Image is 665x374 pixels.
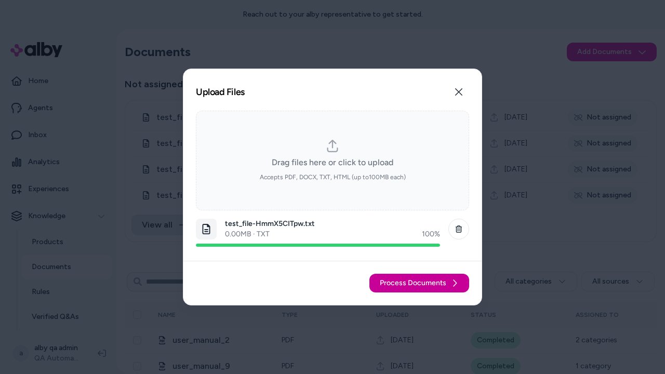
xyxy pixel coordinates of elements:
[225,229,270,239] p: 0.00 MB · TXT
[196,215,469,251] li: dropzone-file-list-item
[369,274,469,292] button: Process Documents
[422,229,440,239] div: 100 %
[225,219,440,229] p: test_file-HmmX5CITpw.txt
[272,156,393,169] span: Drag files here or click to upload
[380,278,446,288] span: Process Documents
[196,215,469,292] ol: dropzone-file-list
[196,87,245,97] h2: Upload Files
[196,111,469,210] div: dropzone
[260,173,406,181] span: Accepts PDF, DOCX, TXT, HTML (up to 100 MB each)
